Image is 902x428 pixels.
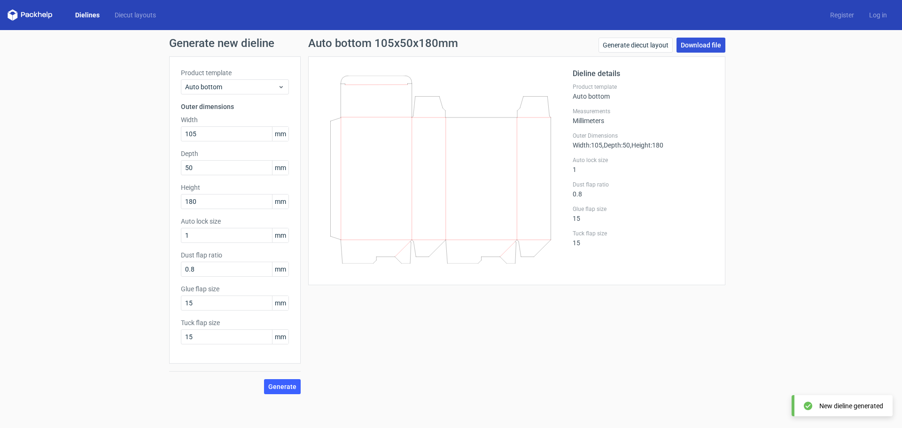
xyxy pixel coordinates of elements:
button: Generate [264,379,301,394]
label: Measurements [573,108,714,115]
a: Log in [862,10,894,20]
span: , Depth : 50 [602,141,630,149]
span: mm [272,296,288,310]
label: Height [181,183,289,192]
label: Dust flap ratio [181,250,289,260]
label: Outer Dimensions [573,132,714,140]
div: New dieline generated [819,401,883,411]
h3: Outer dimensions [181,102,289,111]
a: Diecut layouts [107,10,163,20]
span: Width : 105 [573,141,602,149]
label: Dust flap ratio [573,181,714,188]
label: Glue flap size [573,205,714,213]
span: mm [272,262,288,276]
div: 0.8 [573,181,714,198]
a: Download file [676,38,725,53]
label: Depth [181,149,289,158]
span: mm [272,127,288,141]
span: mm [272,195,288,209]
label: Auto lock size [181,217,289,226]
div: Auto bottom [573,83,714,100]
h1: Generate new dieline [169,38,733,49]
span: , Height : 180 [630,141,663,149]
span: mm [272,161,288,175]
label: Glue flap size [181,284,289,294]
div: 15 [573,230,714,247]
span: mm [272,330,288,344]
a: Register [823,10,862,20]
span: mm [272,228,288,242]
h2: Dieline details [573,68,714,79]
a: Dielines [68,10,107,20]
div: 1 [573,156,714,173]
label: Tuck flap size [573,230,714,237]
label: Width [181,115,289,125]
span: Generate [268,383,296,390]
label: Product template [181,68,289,78]
h1: Auto bottom 105x50x180mm [308,38,458,49]
label: Product template [573,83,714,91]
span: Auto bottom [185,82,278,92]
div: 15 [573,205,714,222]
label: Tuck flap size [181,318,289,327]
a: Generate diecut layout [599,38,673,53]
label: Auto lock size [573,156,714,164]
div: Millimeters [573,108,714,125]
